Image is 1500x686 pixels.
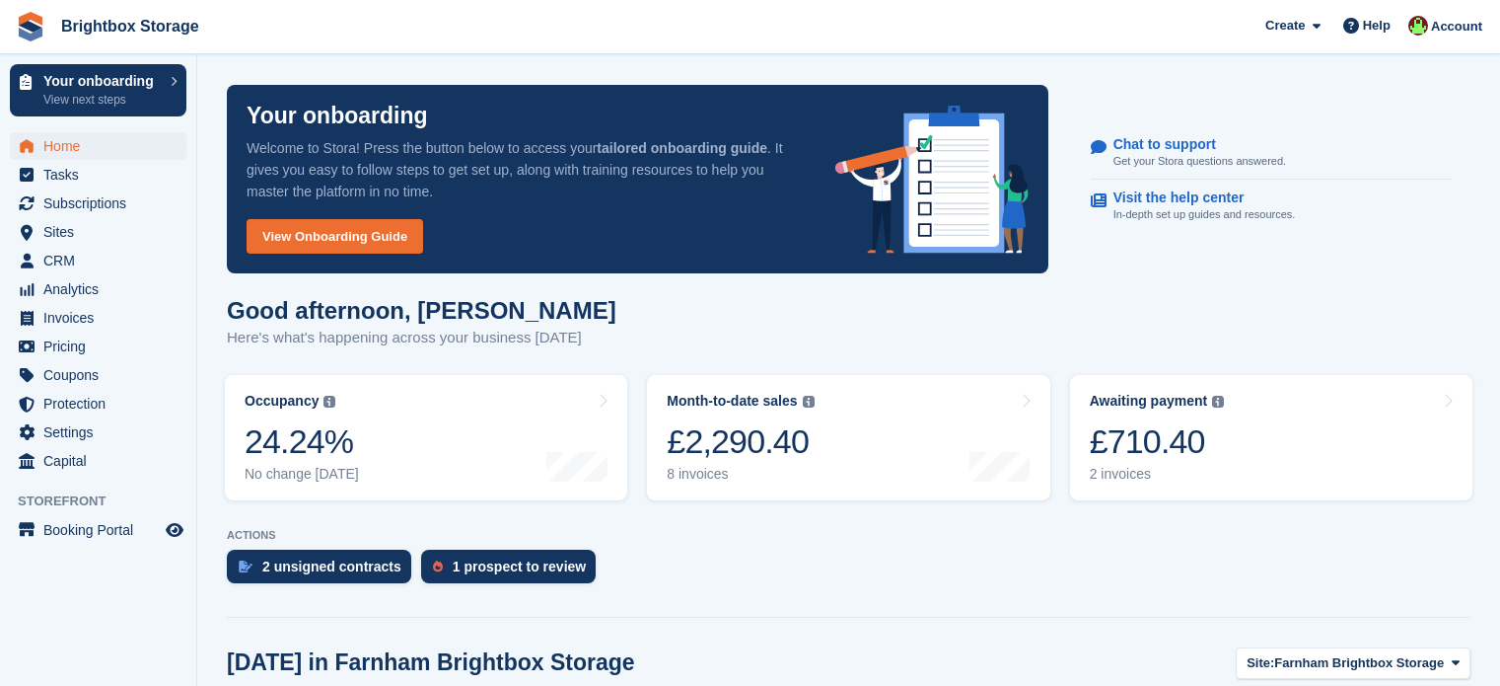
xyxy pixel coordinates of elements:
a: 2 unsigned contracts [227,550,421,593]
a: menu [10,304,186,332]
a: menu [10,333,186,360]
p: Visit the help center [1113,190,1280,206]
a: Brightbox Storage [53,10,207,42]
p: Your onboarding [247,105,428,127]
p: Your onboarding [43,74,161,88]
div: 2 invoices [1090,466,1225,483]
a: menu [10,161,186,189]
h2: [DATE] in Farnham Brightbox Storage [227,649,635,676]
p: View next steps [43,91,161,109]
span: Sites [43,218,162,246]
div: Occupancy [245,393,319,410]
strong: tailored onboarding guide [597,140,767,156]
span: CRM [43,247,162,274]
a: Occupancy 24.24% No change [DATE] [225,375,627,500]
a: Visit the help center In-depth set up guides and resources. [1091,180,1452,233]
img: contract_signature_icon-13c848040528278c33f63329250d36e43548de30e8caae1d1a13099fd9432cc5.svg [239,561,252,572]
a: View Onboarding Guide [247,219,423,254]
p: In-depth set up guides and resources. [1113,206,1296,223]
span: Booking Portal [43,516,162,544]
div: 2 unsigned contracts [262,559,401,574]
span: Coupons [43,361,162,389]
a: menu [10,218,186,246]
div: 24.24% [245,421,359,462]
p: Here's what's happening across your business [DATE] [227,327,616,349]
a: menu [10,516,186,544]
span: Tasks [43,161,162,189]
span: Invoices [43,304,162,332]
span: Home [43,132,162,160]
div: 1 prospect to review [453,559,586,574]
a: menu [10,190,186,217]
span: Farnham Brightbox Storage [1274,653,1444,673]
span: Help [1363,16,1391,36]
div: Awaiting payment [1090,393,1208,410]
span: Subscriptions [43,190,162,217]
span: Create [1265,16,1305,36]
a: menu [10,390,186,418]
a: Preview store [163,518,186,542]
span: Site: [1247,653,1274,673]
img: icon-info-grey-7440780725fd019a000dd9b08b2336e03edf1995a4989e88bcd33f0948082b44.svg [323,396,335,408]
a: Month-to-date sales £2,290.40 8 invoices [647,375,1049,500]
span: Storefront [18,492,196,511]
button: Site: Farnham Brightbox Storage [1236,648,1470,680]
span: Analytics [43,275,162,303]
p: Get your Stora questions answered. [1113,153,1286,170]
img: icon-info-grey-7440780725fd019a000dd9b08b2336e03edf1995a4989e88bcd33f0948082b44.svg [803,396,815,408]
div: No change [DATE] [245,466,359,483]
a: Your onboarding View next steps [10,64,186,116]
p: Chat to support [1113,136,1270,153]
img: Marlena [1408,16,1428,36]
a: menu [10,419,186,446]
div: 8 invoices [667,466,814,483]
span: Pricing [43,333,162,360]
img: stora-icon-8386f47178a22dfd0bd8f6a31ec36ba5ce8667c1dd55bd0f319d3a0aa187defe.svg [16,12,45,41]
span: Protection [43,390,162,418]
span: Settings [43,419,162,446]
img: prospect-51fa495bee0391a8d652442698ab0144808aea92771e9ea1ae160a38d050c398.svg [433,561,443,572]
p: Welcome to Stora! Press the button below to access your . It gives you easy to follow steps to ge... [247,137,804,202]
a: menu [10,361,186,389]
img: icon-info-grey-7440780725fd019a000dd9b08b2336e03edf1995a4989e88bcd33f0948082b44.svg [1212,396,1224,408]
span: Account [1431,17,1482,37]
div: £2,290.40 [667,421,814,462]
h1: Good afternoon, [PERSON_NAME] [227,297,616,324]
img: onboarding-info-6c161a55d2c0e0a8cae90662b2fe09162a5109e8cc188191df67fb4f79e88e88.svg [835,106,1029,254]
div: Month-to-date sales [667,393,797,410]
div: £710.40 [1090,421,1225,462]
span: Capital [43,447,162,475]
a: menu [10,275,186,303]
a: Awaiting payment £710.40 2 invoices [1070,375,1472,500]
a: menu [10,247,186,274]
a: Chat to support Get your Stora questions answered. [1091,126,1452,181]
a: menu [10,447,186,475]
p: ACTIONS [227,529,1470,542]
a: menu [10,132,186,160]
a: 1 prospect to review [421,550,606,593]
